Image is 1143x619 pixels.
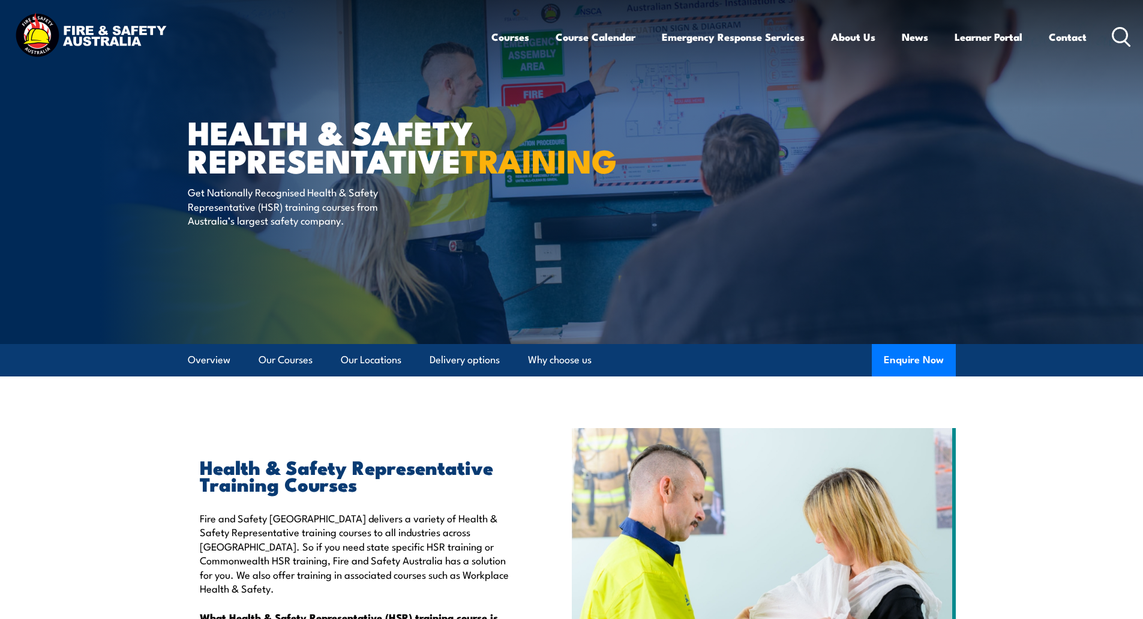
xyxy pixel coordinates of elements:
[556,21,635,53] a: Course Calendar
[872,344,956,376] button: Enquire Now
[259,344,313,376] a: Our Courses
[200,511,517,595] p: Fire and Safety [GEOGRAPHIC_DATA] delivers a variety of Health & Safety Representative training c...
[662,21,805,53] a: Emergency Response Services
[188,185,407,227] p: Get Nationally Recognised Health & Safety Representative (HSR) training courses from Australia’s ...
[528,344,592,376] a: Why choose us
[188,118,484,174] h1: Health & Safety Representative
[902,21,928,53] a: News
[955,21,1022,53] a: Learner Portal
[200,458,517,492] h2: Health & Safety Representative Training Courses
[341,344,401,376] a: Our Locations
[188,344,230,376] a: Overview
[430,344,500,376] a: Delivery options
[1049,21,1087,53] a: Contact
[461,134,617,184] strong: TRAINING
[831,21,875,53] a: About Us
[491,21,529,53] a: Courses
